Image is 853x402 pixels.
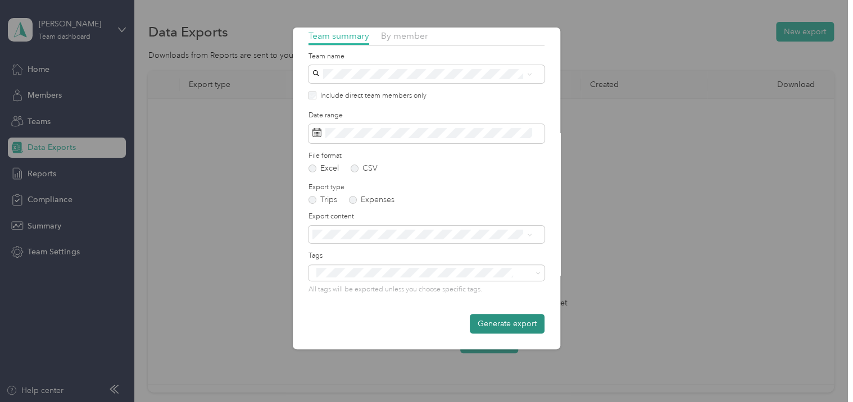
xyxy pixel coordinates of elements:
[308,285,545,295] p: All tags will be exported unless you choose specific tags.
[308,196,337,204] label: Trips
[308,182,545,193] label: Export type
[308,151,545,161] label: File format
[351,165,378,172] label: CSV
[308,212,545,222] label: Export content
[308,251,545,261] label: Tags
[349,196,394,204] label: Expenses
[308,52,545,62] label: Team name
[470,314,545,334] button: Generate export
[381,30,428,41] span: By member
[308,30,369,41] span: Team summary
[308,111,545,121] label: Date range
[308,165,339,172] label: Excel
[316,91,426,101] label: Include direct team members only
[790,339,853,402] iframe: Everlance-gr Chat Button Frame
